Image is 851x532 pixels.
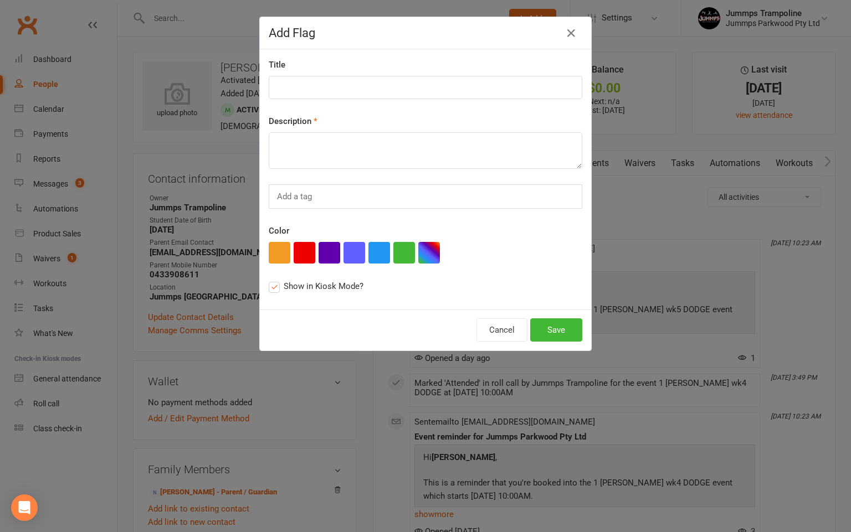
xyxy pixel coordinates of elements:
[269,224,289,237] label: Color
[284,280,363,291] span: Show in Kiosk Mode?
[276,189,315,204] input: Add a tag
[476,318,527,342] button: Cancel
[562,24,580,42] button: Close
[269,115,317,128] label: Description
[530,318,582,342] button: Save
[269,58,285,71] label: Title
[11,494,38,521] div: Open Intercom Messenger
[269,26,582,40] h4: Add Flag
